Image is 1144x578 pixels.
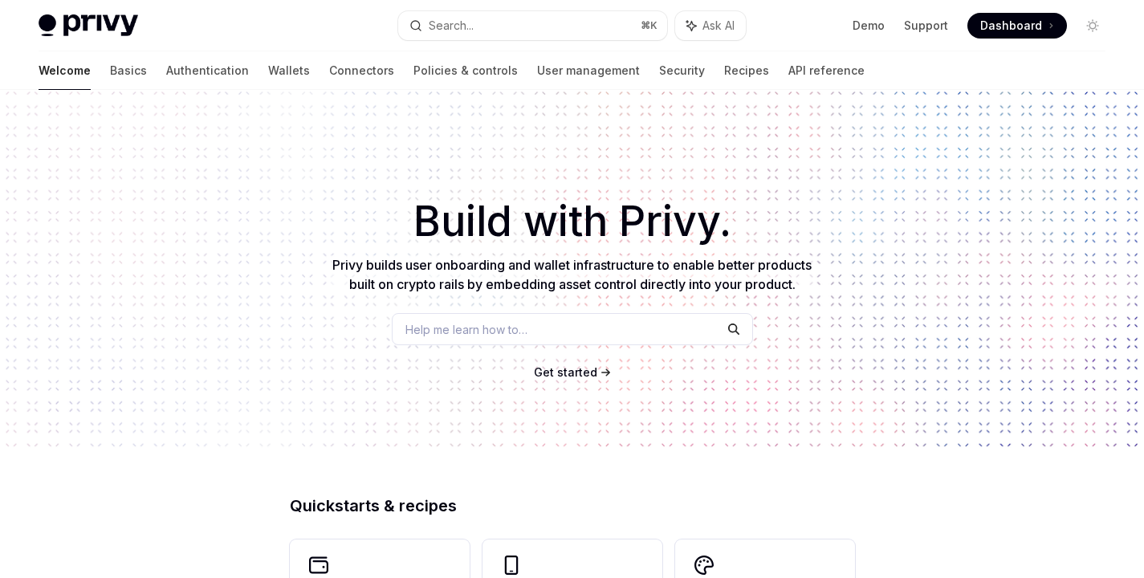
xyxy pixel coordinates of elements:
[166,51,249,90] a: Authentication
[641,19,657,32] span: ⌘ K
[332,257,812,292] span: Privy builds user onboarding and wallet infrastructure to enable better products built on crypto ...
[853,18,885,34] a: Demo
[702,18,735,34] span: Ask AI
[429,16,474,35] div: Search...
[413,207,731,236] span: Build with Privy.
[659,51,705,90] a: Security
[405,321,527,338] span: Help me learn how to…
[413,51,518,90] a: Policies & controls
[110,51,147,90] a: Basics
[675,11,746,40] button: Ask AI
[290,498,457,514] span: Quickstarts & recipes
[329,51,394,90] a: Connectors
[268,51,310,90] a: Wallets
[904,18,948,34] a: Support
[39,14,138,37] img: light logo
[398,11,666,40] button: Search...⌘K
[534,364,597,381] a: Get started
[39,51,91,90] a: Welcome
[788,51,865,90] a: API reference
[724,51,769,90] a: Recipes
[1080,13,1105,39] button: Toggle dark mode
[534,365,597,379] span: Get started
[537,51,640,90] a: User management
[967,13,1067,39] a: Dashboard
[980,18,1042,34] span: Dashboard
